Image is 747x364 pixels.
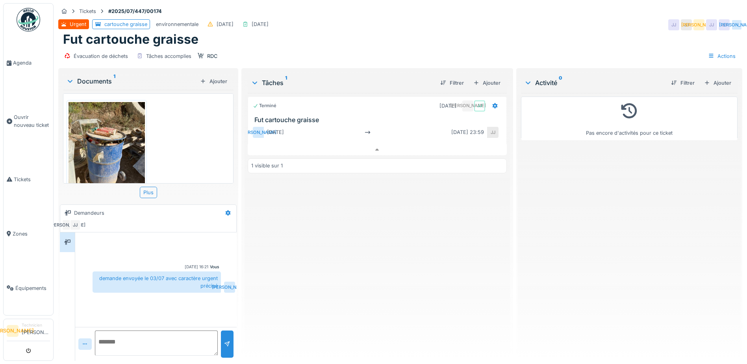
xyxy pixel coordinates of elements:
a: Équipements [4,261,53,315]
img: Badge_color-CXgf-gQk.svg [17,8,40,32]
div: RDC [207,52,217,60]
div: [PERSON_NAME] [693,19,704,30]
div: [PERSON_NAME] [224,282,235,293]
a: [PERSON_NAME] Technicien[PERSON_NAME] [7,322,50,341]
div: Pas encore d'activités pour ce ticket [526,100,732,137]
div: Tâches [251,78,434,87]
div: Technicien [22,322,50,328]
div: JJ [719,19,730,30]
div: environnementale [156,20,198,28]
div: [DATE] [252,20,269,28]
div: JJ [487,127,499,137]
div: Vous [210,264,219,270]
a: Agenda [4,36,53,90]
div: Terminé [253,102,276,109]
div: JJ [474,100,485,111]
div: Filtrer [437,78,467,88]
img: dev1lfjwtfmzniyntmdzebdtcmyr [69,102,145,204]
div: JJ [668,19,679,30]
span: Agenda [13,59,50,67]
a: Tickets [4,152,53,206]
div: [PERSON_NAME] [462,100,473,111]
div: Évacuation de déchets [74,52,128,60]
div: Demandeurs [74,209,104,217]
div: JJ [681,19,692,30]
span: Équipements [15,284,50,292]
div: [PERSON_NAME] [731,19,742,30]
span: Tickets [14,176,50,183]
div: Documents [66,76,197,86]
div: [DATE] [217,20,234,28]
strong: #2025/07/447/00174 [105,7,165,15]
span: Zones [13,230,50,238]
div: [PERSON_NAME] [253,127,264,137]
sup: 0 [559,78,562,87]
h1: Fut cartouche graisse [63,32,198,47]
div: Activité [524,78,665,87]
div: JJ [706,19,717,30]
div: Ajouter [701,78,734,88]
div: Urgent [70,20,86,28]
div: 1 visible sur 1 [251,162,283,169]
div: Filtrer [668,78,698,88]
a: Zones [4,206,53,261]
div: Plus [140,187,157,198]
div: Tâches accomplies [146,52,191,60]
div: JJ [70,219,81,230]
a: Ouvrir nouveau ticket [4,90,53,152]
li: [PERSON_NAME] [22,322,50,339]
div: Tickets [79,7,96,15]
div: [DATE] 16:21 [185,264,208,270]
div: [DATE] [439,102,456,110]
h3: Fut cartouche graisse [254,116,503,124]
span: Ouvrir nouveau ticket [14,113,50,128]
div: [PERSON_NAME] [62,219,73,230]
div: Actions [704,50,739,62]
div: Ajouter [197,76,230,87]
sup: 1 [285,78,287,87]
sup: 1 [113,76,115,86]
div: Ajouter [470,78,504,88]
div: [DATE] [DATE] 23:59 [264,127,487,137]
li: [PERSON_NAME] [7,325,19,337]
div: cartouche graisse [104,20,147,28]
div: demande envoyée le 03/07 avec caractère urgent précisé [93,271,221,293]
